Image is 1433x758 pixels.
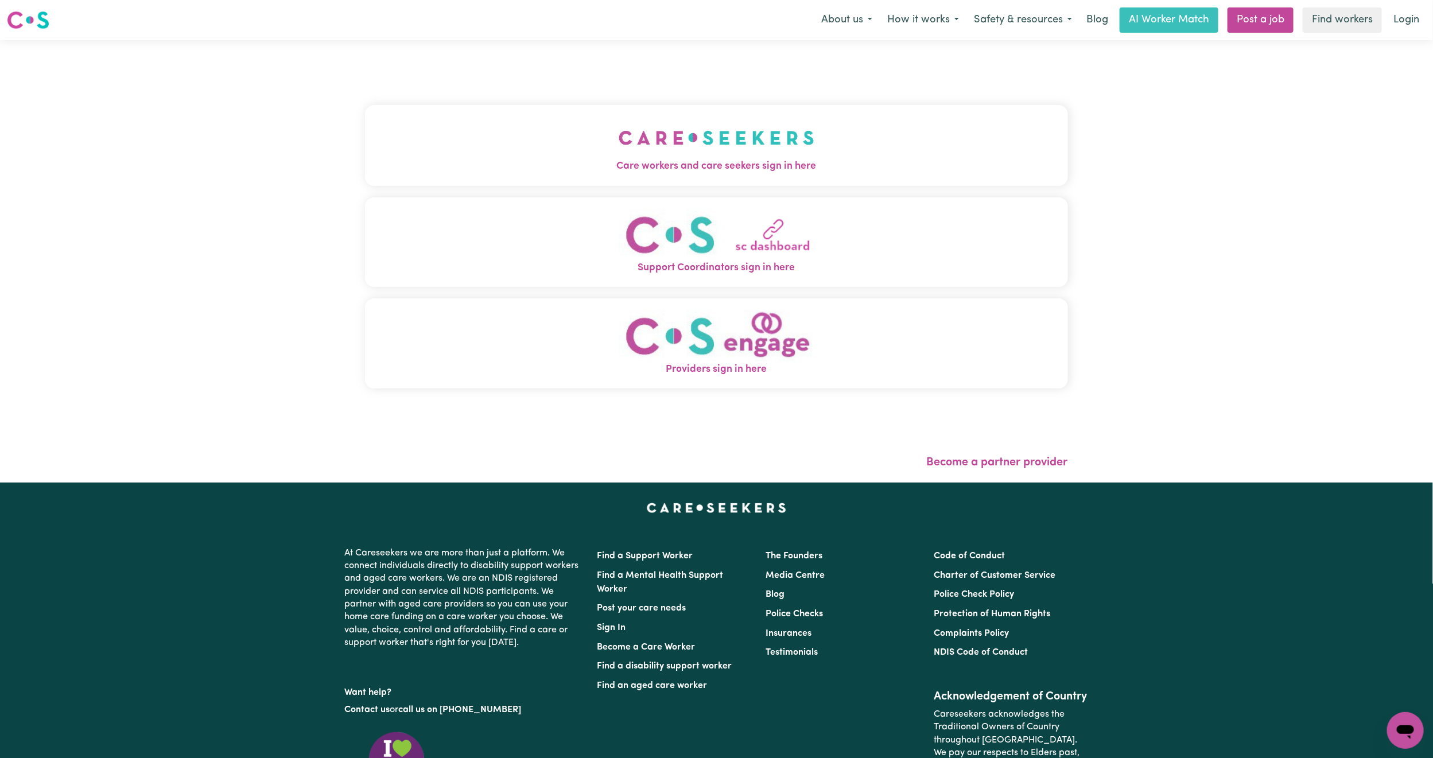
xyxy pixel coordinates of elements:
a: Complaints Policy [934,629,1009,638]
button: Safety & resources [966,8,1079,32]
a: Testimonials [766,648,818,657]
button: Care workers and care seekers sign in here [365,105,1068,185]
a: Post a job [1228,7,1294,33]
button: How it works [880,8,966,32]
a: Become a Care Worker [597,643,696,652]
a: Login [1387,7,1426,33]
p: At Careseekers we are more than just a platform. We connect individuals directly to disability su... [345,542,584,654]
h2: Acknowledgement of Country [934,690,1088,703]
a: Insurances [766,629,811,638]
span: Care workers and care seekers sign in here [365,159,1068,174]
a: Find a disability support worker [597,662,732,671]
button: Support Coordinators sign in here [365,197,1068,287]
a: call us on [PHONE_NUMBER] [399,705,522,714]
a: Blog [766,590,785,599]
a: NDIS Code of Conduct [934,648,1028,657]
iframe: Button to launch messaging window, conversation in progress [1387,712,1424,749]
button: About us [814,8,880,32]
a: Sign In [597,623,626,632]
a: Media Centre [766,571,825,580]
a: Careseekers home page [647,503,786,512]
p: or [345,699,584,721]
img: Careseekers logo [7,10,49,30]
p: Want help? [345,682,584,699]
a: Find workers [1303,7,1382,33]
a: Blog [1079,7,1115,33]
a: The Founders [766,551,822,561]
a: Post your care needs [597,604,686,613]
a: Find a Mental Health Support Worker [597,571,724,594]
a: AI Worker Match [1120,7,1218,33]
a: Find an aged care worker [597,681,708,690]
span: Providers sign in here [365,362,1068,377]
a: Careseekers logo [7,7,49,33]
a: Police Checks [766,609,823,619]
a: Charter of Customer Service [934,571,1055,580]
a: Police Check Policy [934,590,1014,599]
a: Find a Support Worker [597,551,693,561]
span: Support Coordinators sign in here [365,261,1068,275]
button: Providers sign in here [365,298,1068,388]
a: Protection of Human Rights [934,609,1050,619]
a: Contact us [345,705,390,714]
a: Become a partner provider [927,457,1068,468]
a: Code of Conduct [934,551,1005,561]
